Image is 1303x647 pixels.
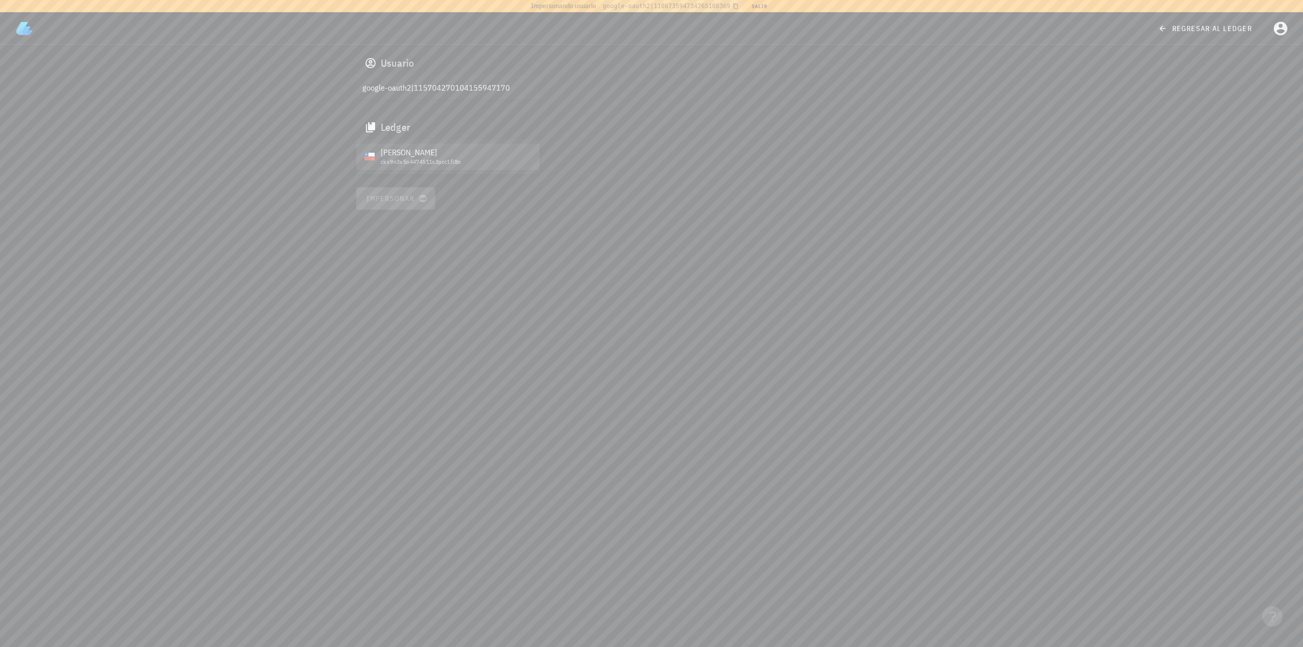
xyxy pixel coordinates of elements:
a: regresar al ledger [1152,19,1260,38]
div: [PERSON_NAME] [381,148,531,157]
span: regresar al ledger [1160,24,1252,33]
div: CLP-icon [364,152,375,162]
div: ckx9n3x5o4474511s3pcc1fl8o [381,158,531,165]
button: Salir [747,1,772,11]
span: Ledger [381,119,411,135]
img: LedgiFi [16,20,33,37]
span: Impersonando usuario [531,1,596,11]
span: Usuario [381,55,414,71]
